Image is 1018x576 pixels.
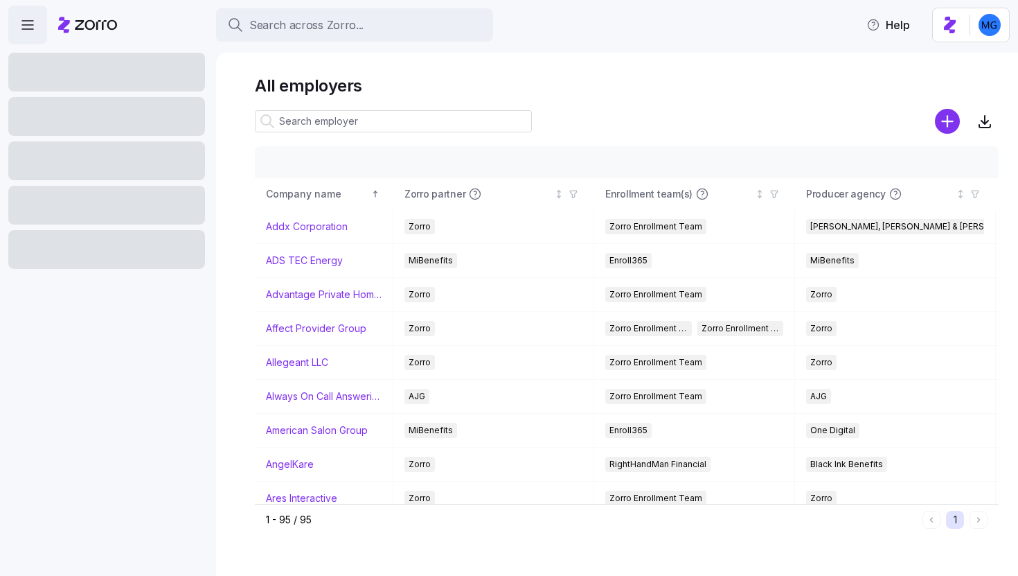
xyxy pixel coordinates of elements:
svg: add icon [935,109,960,134]
span: Zorro Enrollment Team [609,491,702,506]
span: Help [866,17,910,33]
span: Zorro [409,457,431,472]
span: Enroll365 [609,253,648,268]
button: Next page [970,511,988,529]
div: Not sorted [554,189,564,199]
span: RightHandMan Financial [609,457,706,472]
span: Enroll365 [609,423,648,438]
h1: All employers [255,75,999,96]
span: Black Ink Benefits [810,457,883,472]
span: Zorro [409,219,431,234]
span: Zorro [409,491,431,506]
th: Enrollment team(s)Not sorted [594,178,795,210]
span: One Digital [810,423,855,438]
a: Allegeant LLC [266,356,328,369]
span: Zorro Enrollment Experts [702,321,780,336]
span: Zorro [409,287,431,302]
span: Zorro [810,287,832,302]
span: Zorro [409,355,431,370]
button: Help [855,11,921,39]
span: Zorro Enrollment Team [609,389,702,404]
span: MiBenefits [409,423,453,438]
a: Always On Call Answering Service [266,390,382,403]
a: Ares Interactive [266,491,337,505]
th: Producer agencyNot sorted [795,178,996,210]
span: Producer agency [806,187,886,201]
div: Company name [266,186,368,202]
th: Zorro partnerNot sorted [393,178,594,210]
a: Affect Provider Group [266,322,366,335]
span: Zorro Enrollment Team [609,219,702,234]
span: Zorro [810,321,832,336]
div: Not sorted [956,189,965,199]
span: Zorro [409,321,431,336]
div: Not sorted [755,189,765,199]
span: Zorro Enrollment Team [609,287,702,302]
a: AngelKare [266,457,314,471]
img: 61c362f0e1d336c60eacb74ec9823875 [979,14,1001,36]
span: Zorro Enrollment Team [609,355,702,370]
span: MiBenefits [409,253,453,268]
span: MiBenefits [810,253,855,268]
span: Enrollment team(s) [605,187,693,201]
a: ADS TEC Energy [266,254,343,268]
div: 1 - 95 / 95 [266,513,917,527]
button: Previous page [922,511,940,529]
span: AJG [409,389,425,404]
span: Zorro partner [404,187,465,201]
a: Advantage Private Home Care [266,288,382,302]
span: Zorro [810,355,832,370]
div: Sorted ascending [370,189,380,199]
input: Search employer [255,110,532,132]
a: American Salon Group [266,424,368,437]
th: Company nameSorted ascending [255,178,393,210]
span: AJG [810,389,827,404]
span: Zorro [810,491,832,506]
a: Addx Corporation [266,220,348,234]
span: Search across Zorro... [249,17,364,34]
button: Search across Zorro... [216,8,493,42]
button: 1 [946,511,964,529]
span: Zorro Enrollment Team [609,321,688,336]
